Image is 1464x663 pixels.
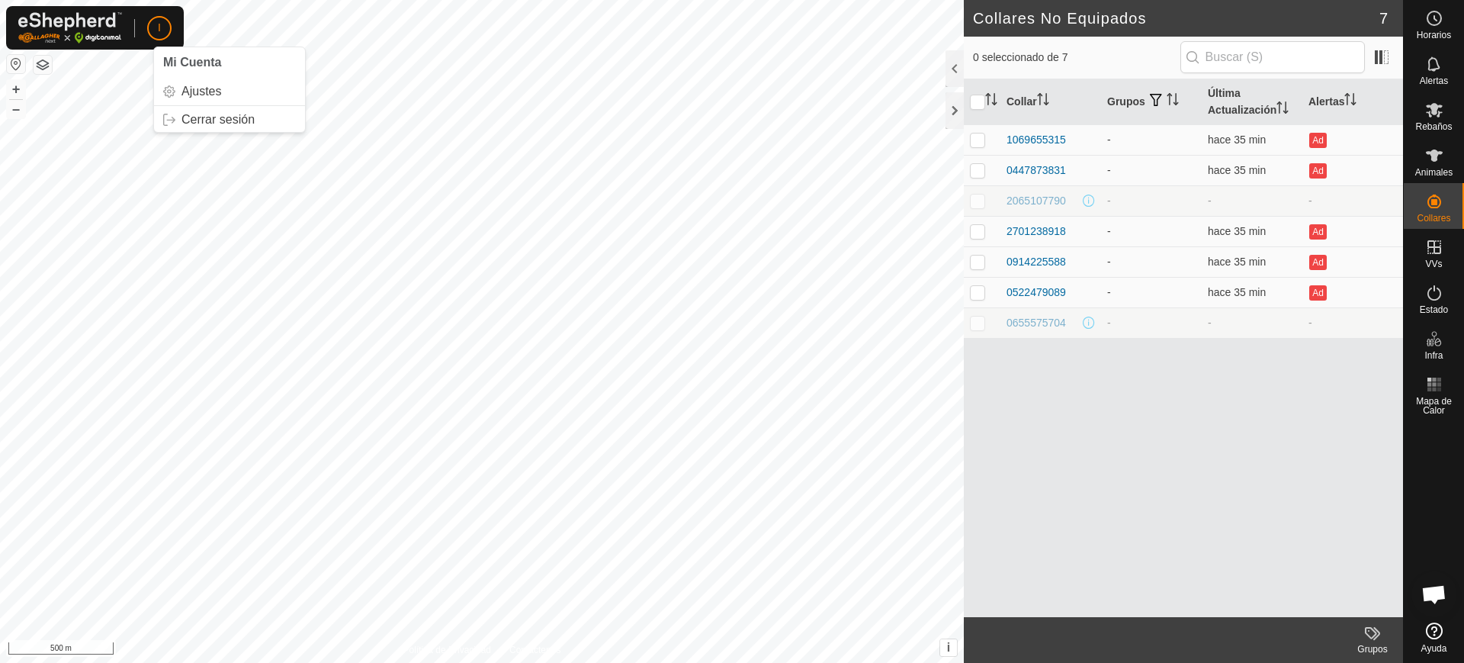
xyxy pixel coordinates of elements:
[154,108,305,132] a: Cerrar sesión
[1208,256,1266,268] span: 5 sept 2025, 11:32
[1208,317,1212,329] span: -
[1302,79,1403,125] th: Alertas
[1006,163,1066,179] div: 0447873831
[1101,277,1202,307] td: -
[1309,285,1326,301] button: Ad
[18,12,122,43] img: Logo Gallagher
[1208,286,1266,298] span: 5 sept 2025, 11:32
[7,80,25,98] button: +
[1302,307,1403,338] td: -
[1208,225,1266,237] span: 5 sept 2025, 11:32
[163,56,221,69] span: Mi Cuenta
[1101,155,1202,185] td: -
[158,20,161,36] span: I
[1424,351,1443,360] span: Infra
[1408,397,1460,415] span: Mapa de Calor
[1415,122,1452,131] span: Rebaños
[1415,168,1453,177] span: Animales
[1006,254,1066,270] div: 0914225588
[1309,224,1326,240] button: Ad
[985,95,997,108] p-sorticon: Activar para ordenar
[1420,305,1448,314] span: Estado
[1404,616,1464,659] a: Ayuda
[7,55,25,73] button: Restablecer Mapa
[1309,163,1326,179] button: Ad
[1101,307,1202,338] td: -
[1101,246,1202,277] td: -
[1276,104,1289,116] p-sorticon: Activar para ordenar
[1167,95,1179,108] p-sorticon: Activar para ordenar
[1000,79,1101,125] th: Collar
[1202,79,1302,125] th: Última Actualización
[34,56,52,74] button: Capas del Mapa
[1006,285,1066,301] div: 0522479089
[1101,185,1202,216] td: -
[1379,7,1388,30] span: 7
[1208,195,1212,207] span: -
[1411,571,1457,617] a: Chat abierto
[1208,164,1266,176] span: 5 sept 2025, 11:32
[1302,185,1403,216] td: -
[1309,255,1326,270] button: Ad
[509,643,560,657] a: Contáctenos
[1006,193,1066,209] div: 2065107790
[1344,95,1356,108] p-sorticon: Activar para ordenar
[1101,216,1202,246] td: -
[1006,224,1066,240] div: 2701238918
[7,100,25,118] button: –
[1208,134,1266,146] span: 5 sept 2025, 11:32
[1425,259,1442,269] span: VVs
[1417,214,1450,223] span: Collares
[947,641,950,654] span: i
[1420,76,1448,85] span: Alertas
[181,85,221,98] span: Ajustes
[973,9,1379,27] h2: Collares No Equipados
[1180,41,1365,73] input: Buscar (S)
[1342,642,1403,656] div: Grupos
[1101,124,1202,155] td: -
[1417,31,1451,40] span: Horarios
[403,643,491,657] a: Política de Privacidad
[1037,95,1049,108] p-sorticon: Activar para ordenar
[1101,79,1202,125] th: Grupos
[1309,133,1326,148] button: Ad
[1006,315,1066,331] div: 0655575704
[973,50,1180,66] span: 0 seleccionado de 7
[181,114,255,126] span: Cerrar sesión
[1006,132,1066,148] div: 1069655315
[1421,644,1447,653] span: Ayuda
[940,639,957,656] button: i
[154,79,305,104] a: Ajustes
